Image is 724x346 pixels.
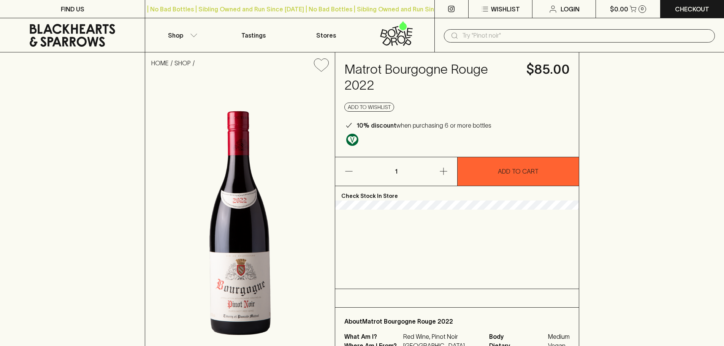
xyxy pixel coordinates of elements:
[491,5,520,14] p: Wishlist
[61,5,84,14] p: FIND US
[489,332,546,341] span: Body
[346,134,358,146] img: Vegan
[387,157,405,186] p: 1
[290,18,362,52] a: Stores
[548,332,570,341] span: Medium
[675,5,709,14] p: Checkout
[241,31,266,40] p: Tastings
[561,5,580,14] p: Login
[145,18,217,52] button: Shop
[151,60,169,66] a: HOME
[356,122,396,129] b: 10% discount
[458,157,579,186] button: ADD TO CART
[344,132,360,148] a: Made without the use of any animal products.
[344,62,517,93] h4: Matrot Bourgogne Rouge 2022
[498,167,539,176] p: ADD TO CART
[335,186,579,201] p: Check Stock In Store
[526,62,570,77] h4: $85.00
[344,332,401,341] p: What Am I?
[168,31,183,40] p: Shop
[311,55,332,75] button: Add to wishlist
[344,317,570,326] p: About Matrot Bourgogne Rouge 2022
[316,31,336,40] p: Stores
[174,60,191,66] a: SHOP
[344,103,394,112] button: Add to wishlist
[641,7,644,11] p: 0
[356,121,491,130] p: when purchasing 6 or more bottles
[217,18,290,52] a: Tastings
[403,332,480,341] p: Red Wine, Pinot Noir
[610,5,628,14] p: $0.00
[462,30,709,42] input: Try "Pinot noir"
